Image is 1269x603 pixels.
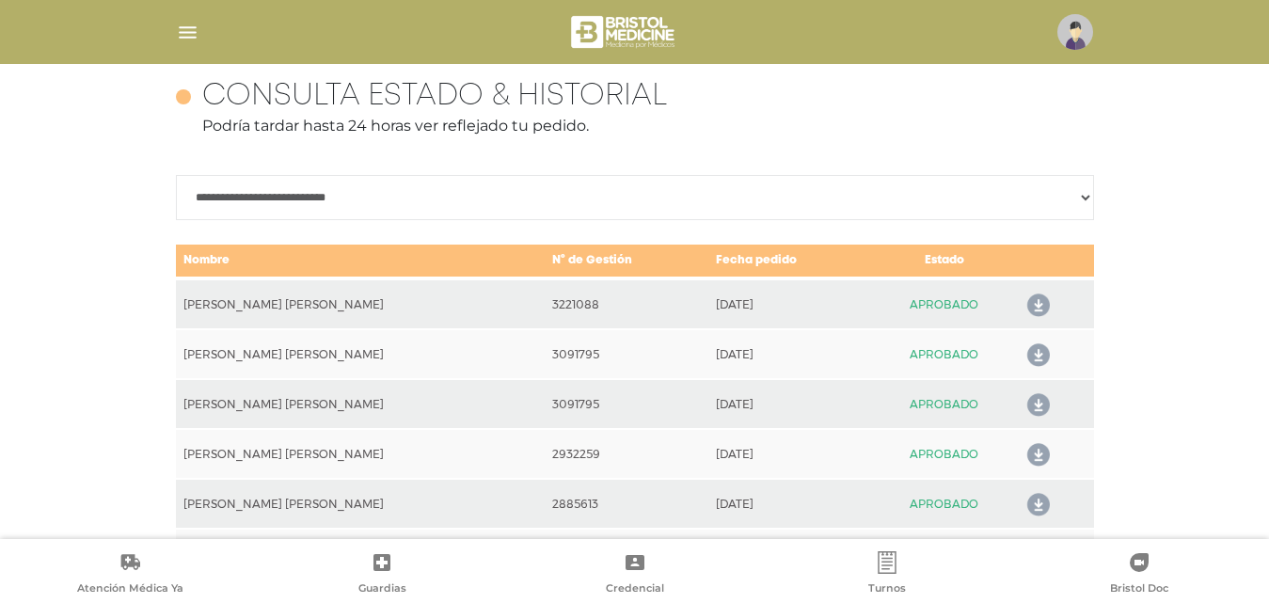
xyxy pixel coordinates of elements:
td: APROBADO [872,479,1016,529]
td: 2885613 [545,479,707,529]
td: 3091795 [545,379,707,429]
img: Cober_menu-lines-white.svg [176,21,199,44]
span: Atención Médica Ya [77,581,183,598]
td: Nombre [176,244,546,278]
td: [PERSON_NAME] [PERSON_NAME] [176,529,546,579]
td: 2932259 [545,429,707,479]
p: Podría tardar hasta 24 horas ver reflejado tu pedido. [176,115,1094,137]
td: APROBADO [872,379,1016,429]
img: bristol-medicine-blanco.png [568,9,680,55]
td: 3091795 [545,329,707,379]
td: APROBADO [872,278,1016,329]
td: Fecha pedido [708,244,873,278]
td: [DATE] [708,429,873,479]
td: [PERSON_NAME] [PERSON_NAME] [176,379,546,429]
td: [PERSON_NAME] [PERSON_NAME] [176,479,546,529]
td: Estado [872,244,1016,278]
td: [DATE] [708,329,873,379]
a: Atención Médica Ya [4,551,256,599]
td: N° de Gestión [545,244,707,278]
td: [DATE] [708,379,873,429]
td: [PERSON_NAME] [PERSON_NAME] [176,329,546,379]
h4: Consulta estado & historial [202,79,667,115]
td: APROBADO [872,529,1016,579]
a: Turnos [761,551,1013,599]
td: [PERSON_NAME] [PERSON_NAME] [176,429,546,479]
td: 2806999 [545,529,707,579]
td: [PERSON_NAME] [PERSON_NAME] [176,278,546,329]
td: [DATE] [708,278,873,329]
td: [DATE] [708,479,873,529]
span: Guardias [358,581,406,598]
td: [DATE] [708,529,873,579]
span: Bristol Doc [1110,581,1168,598]
a: Guardias [256,551,508,599]
img: profile-placeholder.svg [1057,14,1093,50]
a: Credencial [508,551,760,599]
span: Credencial [606,581,664,598]
td: 3221088 [545,278,707,329]
td: APROBADO [872,429,1016,479]
a: Bristol Doc [1013,551,1265,599]
td: APROBADO [872,329,1016,379]
span: Turnos [868,581,906,598]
